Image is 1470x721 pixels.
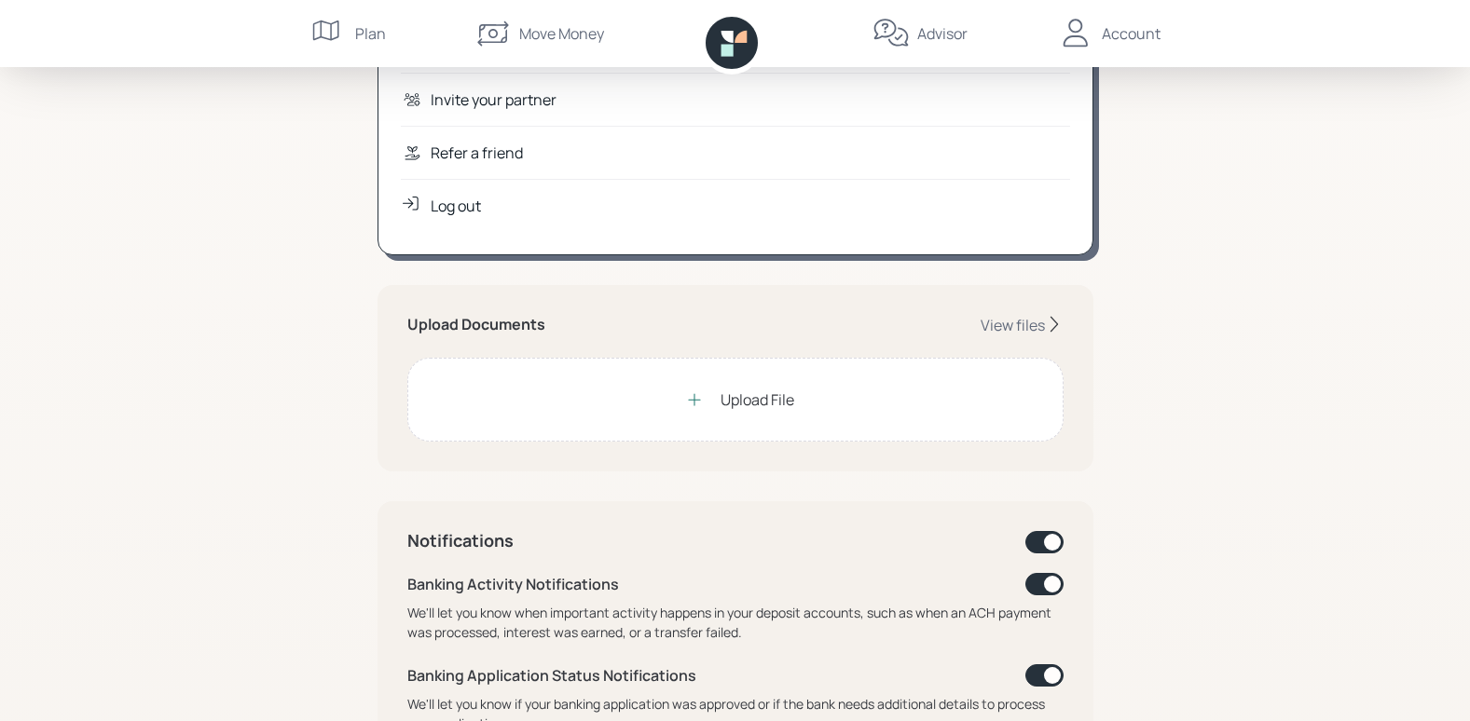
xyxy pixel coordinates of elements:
[407,316,545,333] h5: Upload Documents
[519,22,604,45] div: Move Money
[1102,22,1161,45] div: Account
[721,388,794,411] div: Upload File
[407,664,696,687] div: Banking Application Status Notifications
[431,195,481,217] div: Log out
[407,603,1064,642] div: We'll let you know when important activity happens in your deposit accounts, such as when an ACH ...
[355,22,386,45] div: Plan
[407,531,514,551] h4: Notifications
[407,573,619,595] div: Banking Activity Notifications
[431,88,556,111] div: Invite your partner
[431,142,523,164] div: Refer a friend
[981,315,1045,335] div: View files
[917,22,968,45] div: Advisor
